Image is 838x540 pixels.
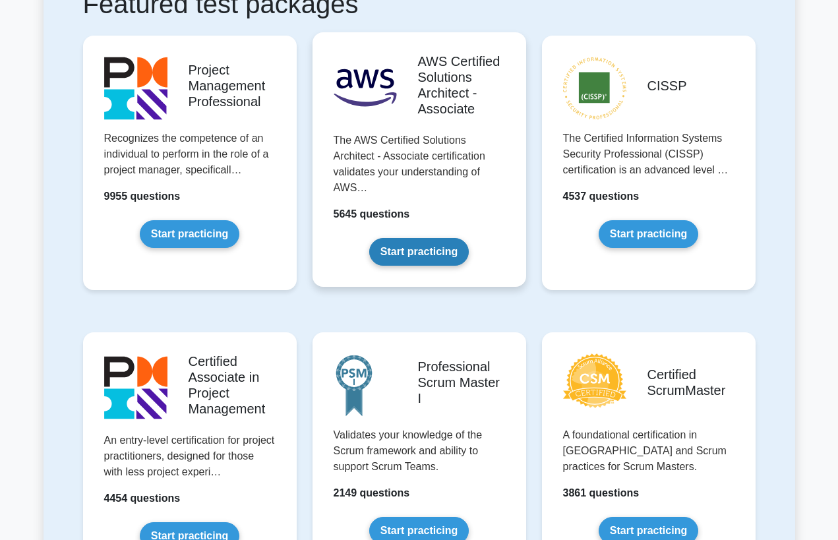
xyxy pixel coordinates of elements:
a: Start practicing [599,220,698,248]
a: Start practicing [140,220,239,248]
a: Start practicing [369,238,469,266]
